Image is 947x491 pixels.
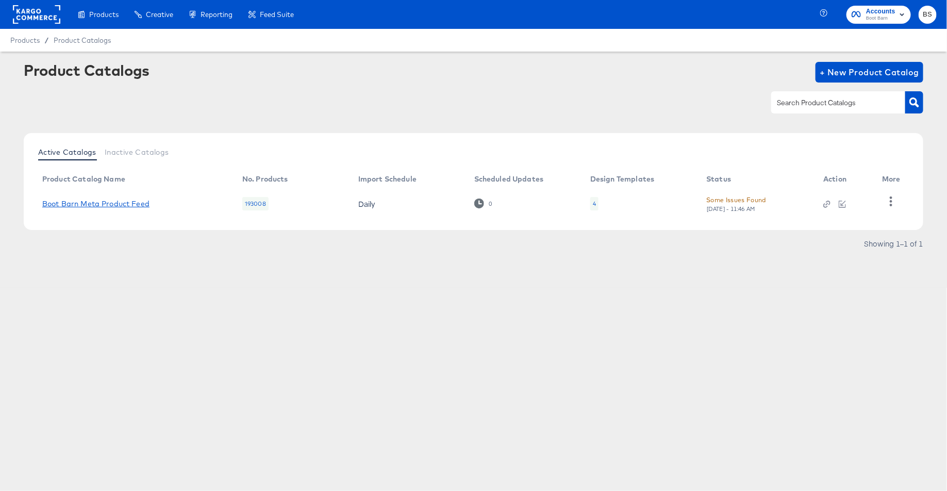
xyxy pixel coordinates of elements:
th: Action [815,171,874,188]
div: 4 [590,197,599,210]
div: Design Templates [590,175,654,183]
button: AccountsBoot Barn [846,6,911,24]
div: 0 [488,200,492,207]
a: Product Catalogs [54,36,111,44]
span: + New Product Catalog [820,65,919,79]
div: 4 [593,200,596,208]
span: Feed Suite [260,10,294,19]
span: Inactive Catalogs [105,148,169,156]
span: Accounts [866,6,895,17]
span: / [40,36,54,44]
span: Active Catalogs [38,148,96,156]
div: [DATE] - 11:46 AM [706,205,756,212]
div: Product Catalog Name [42,175,125,183]
td: Daily [350,188,466,220]
div: Product Catalogs [24,62,149,78]
div: Showing 1–1 of 1 [863,240,923,247]
div: 0 [474,199,492,208]
a: Boot Barn Meta Product Feed [42,200,149,208]
button: Some Issues Found[DATE] - 11:46 AM [706,194,766,212]
span: Products [89,10,119,19]
div: Import Schedule [358,175,417,183]
span: Creative [146,10,173,19]
span: BS [923,9,933,21]
th: More [874,171,913,188]
button: BS [919,6,937,24]
div: Scheduled Updates [474,175,544,183]
div: Some Issues Found [706,194,766,205]
span: Boot Barn [866,14,895,23]
span: Products [10,36,40,44]
div: No. Products [242,175,288,183]
th: Status [698,171,815,188]
div: 193008 [242,197,269,210]
span: Reporting [201,10,232,19]
button: + New Product Catalog [816,62,923,83]
input: Search Product Catalogs [775,97,885,109]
